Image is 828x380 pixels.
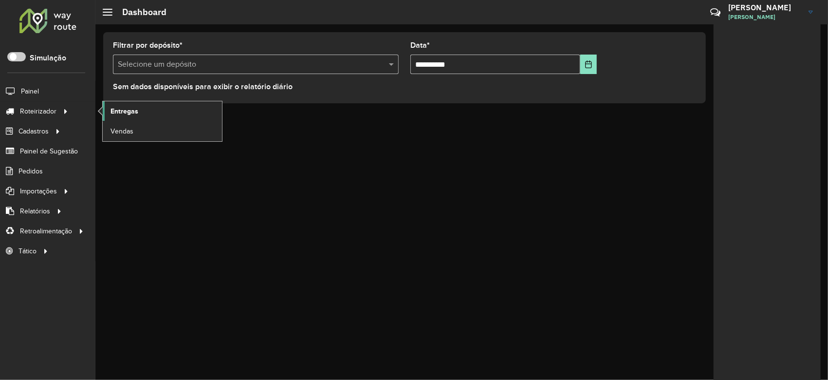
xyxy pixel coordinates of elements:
[18,246,37,256] span: Tático
[20,186,57,196] span: Importações
[103,101,222,121] a: Entregas
[728,13,801,21] span: [PERSON_NAME]
[410,39,430,51] label: Data
[110,126,133,136] span: Vendas
[110,106,138,116] span: Entregas
[20,206,50,216] span: Relatórios
[113,81,293,93] label: Sem dados disponíveis para exibir o relatório diário
[112,7,166,18] h2: Dashboard
[705,2,726,23] a: Contato Rápido
[21,86,39,96] span: Painel
[18,166,43,176] span: Pedidos
[30,52,66,64] label: Simulação
[113,39,183,51] label: Filtrar por depósito
[20,146,78,156] span: Painel de Sugestão
[103,121,222,141] a: Vendas
[18,126,49,136] span: Cadastros
[20,226,72,236] span: Retroalimentação
[580,55,597,74] button: Choose Date
[728,3,801,12] h3: [PERSON_NAME]
[20,106,56,116] span: Roteirizador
